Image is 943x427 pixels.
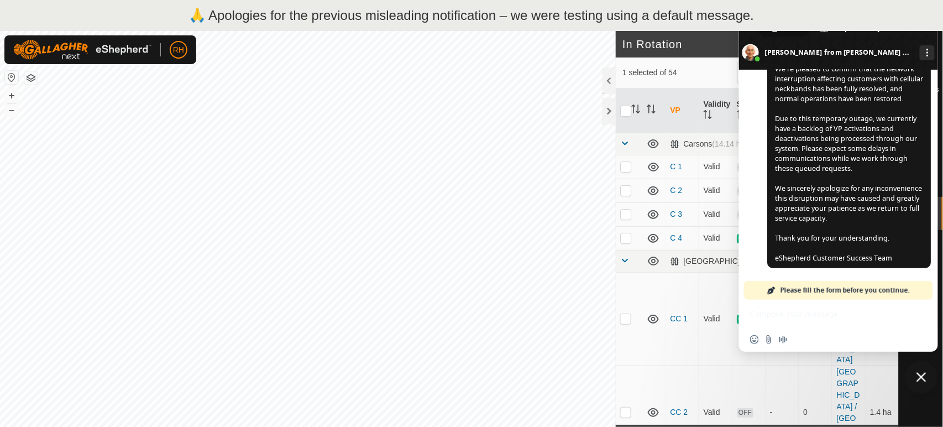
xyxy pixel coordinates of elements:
[173,44,184,56] span: RH
[750,335,759,344] span: Insert an emoji
[699,155,732,179] td: Valid
[920,45,935,60] div: More channels
[631,106,640,115] p-sorticon: Activate to sort
[737,210,753,220] span: OFF
[737,408,753,418] span: OFF
[647,106,656,115] p-sorticon: Activate to sort
[699,226,732,250] td: Valid
[670,257,877,266] div: [GEOGRAPHIC_DATA] / [GEOGRAPHIC_DATA]
[622,38,876,51] h2: In Rotation
[764,335,773,344] span: Send a file
[737,315,750,324] span: ON
[670,186,682,195] a: C 2
[670,139,747,149] div: Carsons
[670,408,688,416] a: CC 2
[666,88,699,133] th: VP
[13,40,151,60] img: Gallagher Logo
[670,210,682,218] a: C 3
[670,314,688,323] a: CC 1
[189,6,755,25] p: 🙏 Apologies for the previous misleading notification – we were testing using a default message.
[780,281,910,300] span: Please fill the form before you continue.
[5,89,18,102] button: +
[737,234,750,243] span: ON
[836,274,860,364] a: [GEOGRAPHIC_DATA] / [GEOGRAPHIC_DATA]
[770,407,794,418] div: -
[699,88,732,133] th: Validity
[737,61,871,84] input: Search (S)
[699,272,732,366] td: Valid
[737,163,753,172] span: OFF
[703,112,712,121] p-sorticon: Activate to sort
[712,139,747,148] span: (14.14 ha)
[670,233,682,242] a: C 4
[622,67,737,79] span: 1 selected of 54
[776,34,924,263] span: []() Hi All, We're pleased to confirm that the network interruption affecting customers with cell...
[24,71,38,85] button: Map Layers
[699,202,732,226] td: Valid
[5,103,18,117] button: –
[670,162,682,171] a: C 1
[5,71,18,84] button: Reset Map
[779,335,788,344] span: Audio message
[905,361,938,394] div: Close chat
[737,186,753,196] span: OFF
[737,112,746,121] p-sorticon: Activate to sort
[699,179,732,202] td: Valid
[732,88,766,133] th: Status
